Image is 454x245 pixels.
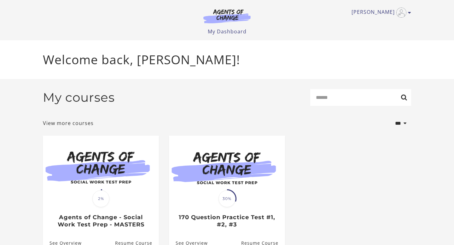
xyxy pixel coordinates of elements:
a: View more courses [43,119,94,127]
span: 30% [218,190,236,207]
span: 2% [92,190,109,207]
a: My Dashboard [208,28,247,35]
h2: My courses [43,90,115,105]
img: Agents of Change Logo [197,9,257,23]
a: Toggle menu [352,8,408,18]
h3: Agents of Change - Social Work Test Prep - MASTERS [49,214,152,228]
p: Welcome back, [PERSON_NAME]! [43,50,411,69]
h3: 170 Question Practice Test #1, #2, #3 [176,214,278,228]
